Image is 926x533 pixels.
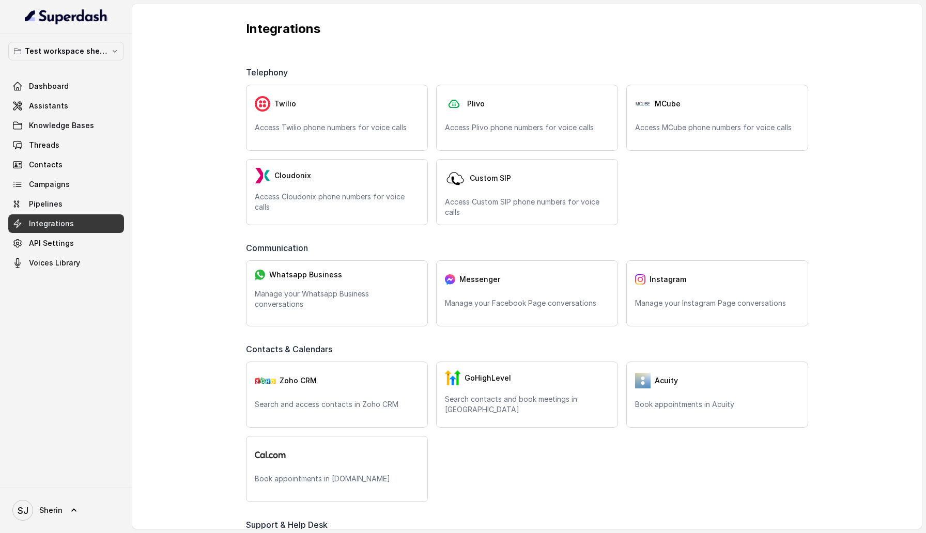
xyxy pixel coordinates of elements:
[246,343,336,355] span: Contacts & Calendars
[29,140,59,150] span: Threads
[8,195,124,213] a: Pipelines
[650,274,686,285] span: Instagram
[246,242,312,254] span: Communication
[465,373,511,383] span: GoHighLevel
[246,21,808,37] p: Integrations
[467,99,485,109] span: Plivo
[635,373,651,388] img: 5vvjV8cQY1AVHSZc2N7qU9QabzYIM+zpgiA0bbq9KFoni1IQNE8dHPp0leJjYW31UJeOyZnSBUO77gdMaNhFCgpjLZzFnVhVC...
[269,270,342,280] span: Whatsapp Business
[8,214,124,233] a: Integrations
[255,192,419,212] p: Access Cloudonix phone numbers for voice calls
[25,8,108,25] img: light.svg
[8,234,124,253] a: API Settings
[445,394,609,415] p: Search contacts and book meetings in [GEOGRAPHIC_DATA]
[29,81,69,91] span: Dashboard
[25,45,107,57] p: Test workspace sherin - limits of workspace naming
[255,122,419,133] p: Access Twilio phone numbers for voice calls
[29,238,74,248] span: API Settings
[8,42,124,60] button: Test workspace sherin - limits of workspace naming
[274,170,311,181] span: Cloudonix
[29,179,70,190] span: Campaigns
[8,254,124,272] a: Voices Library
[255,289,419,309] p: Manage your Whatsapp Business conversations
[29,199,63,209] span: Pipelines
[29,120,94,131] span: Knowledge Bases
[445,274,455,285] img: messenger.2e14a0163066c29f9ca216c7989aa592.svg
[8,97,124,115] a: Assistants
[255,270,265,280] img: whatsapp.f50b2aaae0bd8934e9105e63dc750668.svg
[459,274,500,285] span: Messenger
[8,136,124,154] a: Threads
[635,274,645,285] img: instagram.04eb0078a085f83fc525.png
[29,218,74,229] span: Integrations
[255,451,286,458] img: logo.svg
[655,99,681,109] span: MCube
[246,519,332,531] span: Support & Help Desk
[29,160,63,170] span: Contacts
[445,122,609,133] p: Access Plivo phone numbers for voice calls
[470,173,511,183] span: Custom SIP
[8,77,124,96] a: Dashboard
[29,258,80,268] span: Voices Library
[445,168,466,189] img: customSip.5d45856e11b8082b7328070e9c2309ec.svg
[39,505,63,515] span: Sherin
[8,175,124,194] a: Campaigns
[635,298,799,308] p: Manage your Instagram Page conversations
[255,377,275,384] img: zohoCRM.b78897e9cd59d39d120b21c64f7c2b3a.svg
[445,298,609,308] p: Manage your Facebook Page conversations
[635,122,799,133] p: Access MCube phone numbers for voice calls
[246,66,292,79] span: Telephony
[29,101,68,111] span: Assistants
[280,375,317,386] span: Zoho CRM
[635,101,651,106] img: Pj9IrDBdEGgAAAABJRU5ErkJggg==
[8,116,124,135] a: Knowledge Bases
[635,399,799,410] p: Book appointments in Acuity
[255,399,419,410] p: Search and access contacts in Zoho CRM
[255,168,270,183] img: LzEnlUgADIwsuYwsTIxNLkxQDEyBEgDTDZAMjs1Qgy9jUyMTMxBzEB8uASKBKLgDqFxF08kI1lQAAAABJRU5ErkJggg==
[445,96,463,112] img: plivo.d3d850b57a745af99832d897a96997ac.svg
[274,99,296,109] span: Twilio
[8,496,124,525] a: Sherin
[655,375,678,386] span: Acuity
[18,505,28,516] text: SJ
[445,197,609,217] p: Access Custom SIP phone numbers for voice calls
[8,155,124,174] a: Contacts
[255,474,419,484] p: Book appointments in [DOMAIN_NAME]
[255,96,270,112] img: twilio.7c09a4f4c219fa09ad352260b0a8157b.svg
[445,370,460,386] img: GHL.59f7fa3143240424d279.png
